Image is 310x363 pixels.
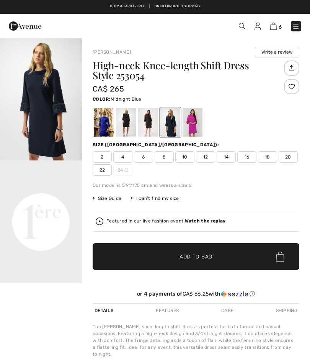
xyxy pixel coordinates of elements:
[93,304,116,317] div: Details
[113,151,132,163] span: 4
[96,217,103,225] img: Watch the replay
[255,47,299,57] button: Write a review
[93,243,299,270] button: Add to Bag
[93,49,131,55] a: [PERSON_NAME]
[196,151,215,163] span: 12
[160,108,180,137] div: Midnight Blue
[285,61,298,74] img: Share
[9,18,41,34] img: 1ère Avenue
[93,291,299,300] div: or 4 payments ofCA$ 66.25withSezzle Click to learn more about Sezzle
[239,23,245,29] img: Search
[221,291,248,298] img: Sezzle
[93,182,299,189] div: Our model is 5'9"/175 cm and wears a size 6.
[113,164,132,176] span: 24
[279,24,282,30] span: 6
[154,304,181,317] div: Features
[93,60,282,80] h1: High-neck Knee-length Shift Dress Style 253054
[185,218,226,224] strong: Watch the replay
[179,253,212,261] span: Add to Bag
[138,108,158,137] div: Mocha
[106,219,225,224] div: Featured in our live fashion event.
[93,164,112,176] span: 22
[292,23,300,30] img: Menu
[134,151,153,163] span: 6
[217,151,236,163] span: 14
[93,96,111,102] span: Color:
[270,21,282,31] a: 6
[116,108,136,137] div: Black
[111,96,142,102] span: Midnight Blue
[93,151,112,163] span: 2
[175,151,194,163] span: 10
[124,168,128,172] img: ring-m.svg
[93,141,220,148] div: Size ([GEOGRAPHIC_DATA]/[GEOGRAPHIC_DATA]):
[219,304,235,317] div: Care
[279,151,298,163] span: 20
[258,151,277,163] span: 18
[183,291,209,297] span: CA$ 66.25
[93,291,299,298] div: or 4 payments of with
[274,304,299,317] div: Shipping
[93,323,299,358] div: The [PERSON_NAME] knee-length shift dress is perfect for both formal and casual occasions. Featur...
[93,195,121,202] span: Size Guide
[237,151,256,163] span: 16
[93,84,124,93] span: CA$ 265
[276,252,284,262] img: Bag.svg
[94,108,114,137] div: Royal Sapphire 163
[155,151,174,163] span: 8
[183,108,202,137] div: Cosmos
[131,195,179,202] div: I can't find my size
[9,22,41,29] a: 1ère Avenue
[270,23,277,30] img: Shopping Bag
[255,23,261,30] img: My Info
